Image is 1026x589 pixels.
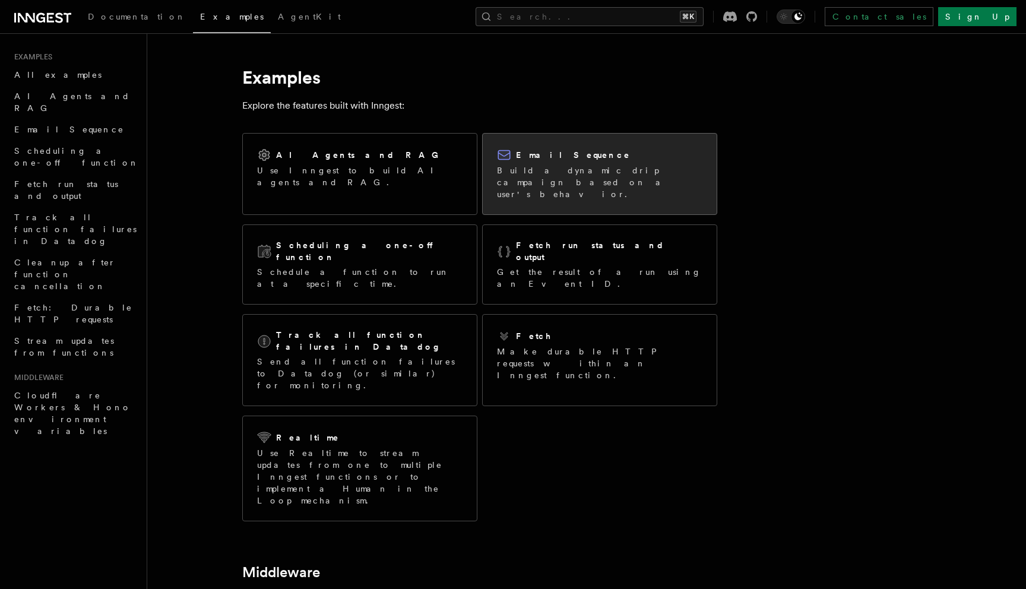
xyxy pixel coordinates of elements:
[9,85,140,119] a: AI Agents and RAG
[9,297,140,330] a: Fetch: Durable HTTP requests
[14,146,139,167] span: Scheduling a one-off function
[14,336,114,357] span: Stream updates from functions
[9,252,140,297] a: Cleanup after function cancellation
[9,64,140,85] a: All examples
[14,91,130,113] span: AI Agents and RAG
[278,12,341,21] span: AgentKit
[14,391,131,436] span: Cloudflare Workers & Hono environment variables
[9,173,140,207] a: Fetch run status and output
[257,164,463,188] p: Use Inngest to build AI agents and RAG.
[242,564,320,581] a: Middleware
[242,416,477,521] a: RealtimeUse Realtime to stream updates from one to multiple Inngest functions or to implement a H...
[938,7,1016,26] a: Sign Up
[276,432,340,444] h2: Realtime
[276,239,463,263] h2: Scheduling a one-off function
[9,330,140,363] a: Stream updates from functions
[14,179,118,201] span: Fetch run status and output
[242,314,477,406] a: Track all function failures in DatadogSend all function failures to Datadog (or similar) for moni...
[497,346,702,381] p: Make durable HTTP requests within an Inngest function.
[9,385,140,442] a: Cloudflare Workers & Hono environment variables
[476,7,704,26] button: Search...⌘K
[497,266,702,290] p: Get the result of a run using an Event ID.
[81,4,193,32] a: Documentation
[242,224,477,305] a: Scheduling a one-off functionSchedule a function to run at a specific time.
[88,12,186,21] span: Documentation
[516,149,631,161] h2: Email Sequence
[9,140,140,173] a: Scheduling a one-off function
[276,329,463,353] h2: Track all function failures in Datadog
[14,213,137,246] span: Track all function failures in Datadog
[14,258,116,291] span: Cleanup after function cancellation
[9,52,52,62] span: Examples
[482,224,717,305] a: Fetch run status and outputGet the result of a run using an Event ID.
[777,9,805,24] button: Toggle dark mode
[200,12,264,21] span: Examples
[271,4,348,32] a: AgentKit
[482,314,717,406] a: FetchMake durable HTTP requests within an Inngest function.
[242,133,477,215] a: AI Agents and RAGUse Inngest to build AI agents and RAG.
[680,11,696,23] kbd: ⌘K
[14,303,132,324] span: Fetch: Durable HTTP requests
[9,119,140,140] a: Email Sequence
[9,207,140,252] a: Track all function failures in Datadog
[257,356,463,391] p: Send all function failures to Datadog (or similar) for monitoring.
[14,70,102,80] span: All examples
[482,133,717,215] a: Email SequenceBuild a dynamic drip campaign based on a user's behavior.
[9,373,64,382] span: Middleware
[276,149,445,161] h2: AI Agents and RAG
[497,164,702,200] p: Build a dynamic drip campaign based on a user's behavior.
[825,7,933,26] a: Contact sales
[257,447,463,506] p: Use Realtime to stream updates from one to multiple Inngest functions or to implement a Human in ...
[242,66,717,88] h1: Examples
[516,330,552,342] h2: Fetch
[14,125,124,134] span: Email Sequence
[242,97,717,114] p: Explore the features built with Inngest:
[257,266,463,290] p: Schedule a function to run at a specific time.
[193,4,271,33] a: Examples
[516,239,702,263] h2: Fetch run status and output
